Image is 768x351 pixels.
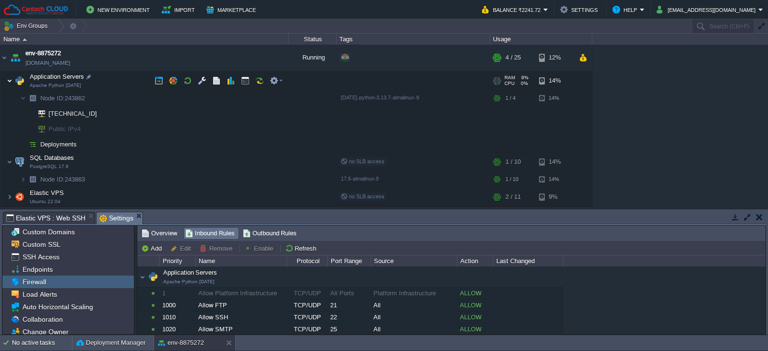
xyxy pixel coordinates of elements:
[7,152,12,171] img: AMDAwAAAACH5BAEAAAAALAAAAAABAAEAAAICRAEAOw==
[26,172,39,187] img: AMDAwAAAACH5BAEAAAAALAAAAAABAAEAAAICRAEAOw==
[328,300,370,311] div: 21
[518,81,528,86] span: 0%
[287,300,327,311] div: TCP/UDP
[287,324,327,335] div: TCP/UDP
[244,244,276,253] button: Enable
[39,175,86,183] span: 243863
[288,45,336,71] div: Running
[142,228,177,239] span: Overview
[29,189,65,196] a: Elastic VPSUbuntu 22.04
[243,228,297,239] span: Outbound Rules
[457,324,492,335] div: ALLOW
[328,288,370,299] div: All Ports
[539,172,570,187] div: 14%
[196,312,286,323] div: Allow SSH
[20,172,26,187] img: AMDAwAAAACH5BAEAAAAALAAAAAABAAEAAAICRAEAOw==
[6,212,85,224] span: Elastic VPS : Web SSH
[21,265,54,274] a: Endpoints
[26,121,32,136] img: AMDAwAAAACH5BAEAAAAALAAAAAABAAEAAAICRAEAOw==
[196,255,287,266] div: Name
[287,312,327,323] div: TCP/UDP
[99,212,133,224] span: Settings
[196,324,286,335] div: Allow SMTP
[196,300,286,311] div: Allow FTP
[21,253,61,261] a: SSH Access
[372,255,457,266] div: Source
[32,121,45,136] img: AMDAwAAAACH5BAEAAAAALAAAAAABAAEAAAICRAEAOw==
[560,4,600,15] button: Settings
[160,288,195,299] div: 1
[21,303,95,311] a: Auto Horizontal Scaling
[39,175,86,183] a: Node ID:243863
[482,4,543,15] button: Balance ₹2241.72
[160,324,195,335] div: 1020
[458,255,493,266] div: Action
[76,338,145,348] button: Deployment Manager
[26,137,39,152] img: AMDAwAAAACH5BAEAAAAALAAAAAABAAEAAAICRAEAOw==
[141,244,165,253] button: Add
[21,290,59,299] span: Load Alerts
[9,45,22,71] img: AMDAwAAAACH5BAEAAAAALAAAAAABAAEAAAICRAEAOw==
[40,95,65,102] span: Node ID:
[504,81,515,86] span: CPU
[287,288,327,299] div: TCP/UDP
[206,4,259,15] button: Marketplace
[491,34,592,45] div: Usage
[21,228,76,236] a: Custom Domains
[39,94,86,102] a: Node ID:243862
[519,75,528,81] span: 9%
[3,4,69,16] img: Cantech Cloud
[158,338,204,348] button: env-8875272
[494,255,563,266] div: Last Changed
[48,106,98,121] span: [TECHNICAL_ID]
[7,187,12,206] img: AMDAwAAAACH5BAEAAAAALAAAAAABAAEAAAICRAEAOw==
[539,152,570,171] div: 14%
[29,154,75,162] span: SQL Databases
[196,288,286,299] div: Allow Platform Infrastructure
[371,312,456,323] div: All
[457,312,492,323] div: ALLOW
[505,45,521,71] div: 4 / 25
[25,58,70,68] a: [DOMAIN_NAME]
[39,140,78,148] a: Deployments
[170,244,194,253] button: Edit
[1,34,288,45] div: Name
[539,45,570,71] div: 12%
[341,194,384,199] span: no SLB access
[48,110,98,117] a: [TECHNICAL_ID]
[148,269,217,285] span: Application Servers
[371,300,456,311] div: All
[32,106,45,121] img: AMDAwAAAACH5BAEAAAAALAAAAAABAAEAAAICRAEAOw==
[328,255,371,266] div: Port Range
[26,91,39,106] img: AMDAwAAAACH5BAEAAAAALAAAAAABAAEAAAICRAEAOw==
[21,315,64,324] a: Collaboration
[21,278,48,286] span: Firewall
[504,75,515,81] span: RAM
[48,121,82,136] span: Public IPv4
[13,187,26,206] img: AMDAwAAAACH5BAEAAAAALAAAAAABAAEAAAICRAEAOw==
[30,164,69,169] span: PostgreSQL 17.6
[341,176,379,182] span: 17.6-almalinux-9
[86,4,153,15] button: New Environment
[12,335,72,351] div: No active tasks
[337,34,490,45] div: Tags
[39,94,86,102] span: 243862
[25,48,61,58] a: env-8875272
[26,106,32,121] img: AMDAwAAAACH5BAEAAAAALAAAAAABAAEAAAICRAEAOw==
[657,4,758,15] button: [EMAIL_ADDRESS][DOMAIN_NAME]
[160,312,195,323] div: 1010
[162,4,198,15] button: Import
[612,4,640,15] button: Help
[21,240,62,249] a: Custom SSL
[185,228,235,239] span: Inbound Rules
[13,152,26,171] img: AMDAwAAAACH5BAEAAAAALAAAAAABAAEAAAICRAEAOw==
[328,312,370,323] div: 22
[288,255,327,266] div: Protocol
[505,172,518,187] div: 1 / 10
[48,125,82,133] a: Public IPv4
[29,189,65,197] span: Elastic VPS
